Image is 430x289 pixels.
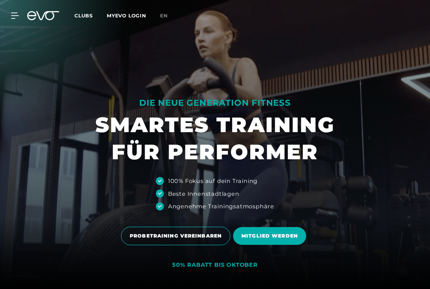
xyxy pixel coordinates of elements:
a: MITGLIED WERDEN [233,222,309,250]
div: 100% Fokus auf dein Training [168,177,257,185]
a: Clubs [74,12,107,19]
span: en [160,13,168,19]
a: en [160,12,176,20]
span: Clubs [74,13,93,19]
span: MITGLIED WERDEN [241,232,298,240]
a: MYEVO LOGIN [107,13,146,19]
div: DIE NEUE GENERATION FITNESS [95,97,335,109]
span: PROBETRAINING VEREINBAREN [130,232,222,240]
a: PROBETRAINING VEREINBAREN [121,222,233,250]
h1: SMARTES TRAINING FÜR PERFORMER [95,111,335,166]
div: Angenehme Trainingsatmosphäre [168,202,274,210]
div: Beste Innenstadtlagen [168,190,239,198]
div: 50% RABATT BIS OKTOBER [172,262,258,269]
